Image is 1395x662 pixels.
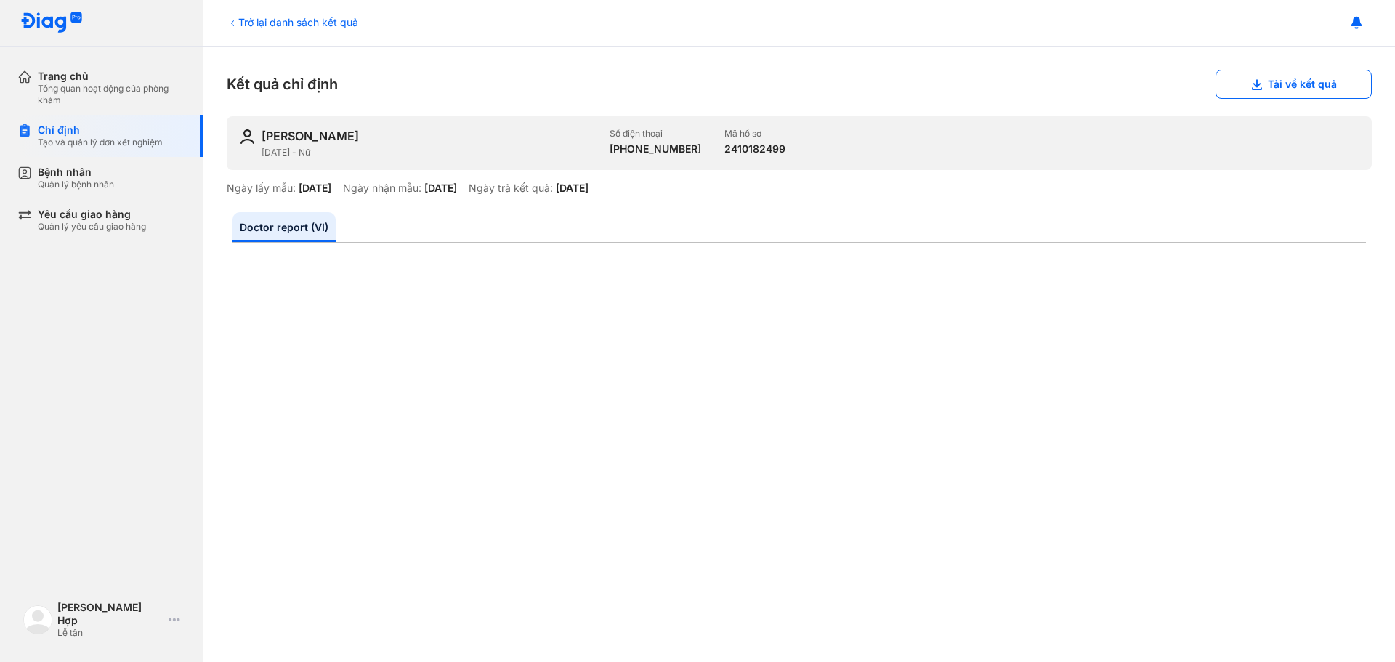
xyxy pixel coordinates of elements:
div: [DATE] [556,182,589,195]
div: Bệnh nhân [38,166,114,179]
div: [PERSON_NAME] Hợp [57,601,163,627]
div: Chỉ định [38,124,163,137]
div: Kết quả chỉ định [227,70,1372,99]
div: Lễ tân [57,627,163,639]
div: [DATE] [299,182,331,195]
button: Tải về kết quả [1216,70,1372,99]
div: [PHONE_NUMBER] [610,142,701,156]
div: Trang chủ [38,70,186,83]
div: Trở lại danh sách kết quả [227,15,358,30]
div: [PERSON_NAME] [262,128,359,144]
div: Tổng quan hoạt động của phòng khám [38,83,186,106]
img: user-icon [238,128,256,145]
div: Ngày lấy mẫu: [227,182,296,195]
div: [DATE] - Nữ [262,147,598,158]
div: [DATE] [424,182,457,195]
div: Tạo và quản lý đơn xét nghiệm [38,137,163,148]
div: Yêu cầu giao hàng [38,208,146,221]
div: Ngày nhận mẫu: [343,182,421,195]
div: Số điện thoại [610,128,701,140]
img: logo [20,12,83,34]
div: Mã hồ sơ [724,128,785,140]
img: logo [23,605,52,634]
div: Quản lý yêu cầu giao hàng [38,221,146,233]
div: 2410182499 [724,142,785,156]
div: Ngày trả kết quả: [469,182,553,195]
a: Doctor report (VI) [232,212,336,242]
div: Quản lý bệnh nhân [38,179,114,190]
